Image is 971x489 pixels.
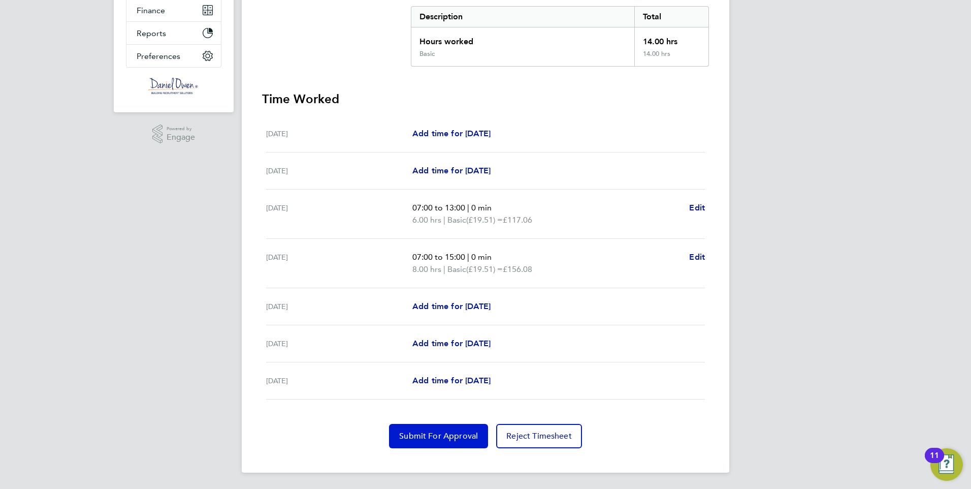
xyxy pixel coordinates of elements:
[412,129,491,138] span: Add time for [DATE]
[399,431,478,441] span: Submit For Approval
[126,22,221,44] button: Reports
[266,300,412,313] div: [DATE]
[471,203,492,212] span: 0 min
[412,165,491,177] a: Add time for [DATE]
[466,215,503,225] span: (£19.51) =
[689,203,705,212] span: Edit
[126,78,221,94] a: Go to home page
[443,215,445,225] span: |
[389,424,488,448] button: Submit For Approval
[412,375,491,387] a: Add time for [DATE]
[412,203,465,212] span: 07:00 to 13:00
[167,133,195,142] span: Engage
[496,424,582,448] button: Reject Timesheet
[447,263,466,276] span: Basic
[266,338,412,350] div: [DATE]
[266,202,412,226] div: [DATE]
[412,166,491,175] span: Add time for [DATE]
[689,251,705,263] a: Edit
[412,215,441,225] span: 6.00 hrs
[167,125,195,133] span: Powered by
[412,252,465,262] span: 07:00 to 15:00
[126,45,221,67] button: Preferences
[137,51,180,61] span: Preferences
[412,300,491,313] a: Add time for [DATE]
[447,214,466,226] span: Basic
[262,91,709,107] h3: Time Worked
[503,264,532,274] span: £156.08
[411,6,709,67] div: Summary
[506,431,572,441] span: Reject Timesheet
[634,50,708,66] div: 14.00 hrs
[467,252,469,262] span: |
[412,339,491,348] span: Add time for [DATE]
[930,455,939,469] div: 11
[419,50,435,58] div: Basic
[137,6,165,15] span: Finance
[634,7,708,27] div: Total
[689,202,705,214] a: Edit
[152,125,196,144] a: Powered byEngage
[148,78,199,94] img: danielowen-logo-retina.png
[634,27,708,50] div: 14.00 hrs
[412,264,441,274] span: 8.00 hrs
[503,215,532,225] span: £117.06
[466,264,503,274] span: (£19.51) =
[412,338,491,350] a: Add time for [DATE]
[266,251,412,276] div: [DATE]
[467,203,469,212] span: |
[689,252,705,262] span: Edit
[411,27,634,50] div: Hours worked
[471,252,492,262] span: 0 min
[412,128,491,140] a: Add time for [DATE]
[412,301,491,311] span: Add time for [DATE]
[137,28,166,38] span: Reports
[930,448,963,481] button: Open Resource Center, 11 new notifications
[411,7,634,27] div: Description
[412,376,491,385] span: Add time for [DATE]
[443,264,445,274] span: |
[266,128,412,140] div: [DATE]
[266,165,412,177] div: [DATE]
[266,375,412,387] div: [DATE]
